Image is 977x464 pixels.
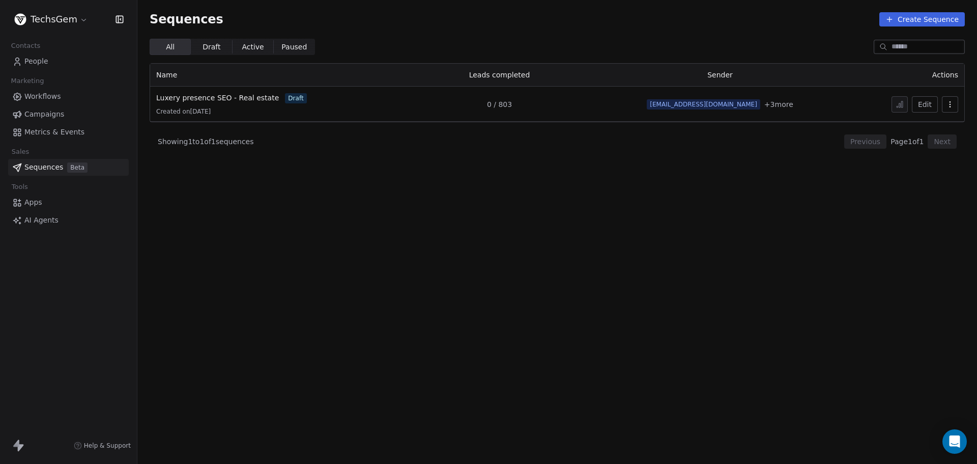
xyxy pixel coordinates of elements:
[156,71,177,79] span: Name
[7,179,32,195] span: Tools
[158,137,254,147] span: Showing 1 to 1 of 1 sequences
[24,162,63,173] span: Sequences
[24,91,61,102] span: Workflows
[74,442,131,450] a: Help & Support
[890,137,924,147] span: Page 1 of 1
[156,107,211,116] span: Created on [DATE]
[156,93,279,103] a: Luxery presence SEO - Real estate
[8,194,129,211] a: Apps
[14,13,26,25] img: Untitled%20design.png
[24,215,59,226] span: AI Agents
[24,197,42,208] span: Apps
[8,53,129,70] a: People
[242,42,264,52] span: Active
[912,96,938,113] button: Edit
[7,38,45,53] span: Contacts
[281,42,307,52] span: Paused
[8,88,129,105] a: Workflows
[844,134,886,149] button: Previous
[764,99,793,110] span: + 3 more
[928,134,957,149] button: Next
[932,71,958,79] span: Actions
[469,71,530,79] span: Leads completed
[203,42,220,52] span: Draft
[647,99,760,110] span: [EMAIL_ADDRESS][DOMAIN_NAME]
[942,429,967,454] div: Open Intercom Messenger
[707,71,733,79] span: Sender
[8,159,129,176] a: SequencesBeta
[8,124,129,141] a: Metrics & Events
[156,94,279,102] span: Luxery presence SEO - Real estate
[7,73,48,89] span: Marketing
[487,99,512,110] span: 0 / 803
[8,212,129,229] a: AI Agents
[12,11,90,28] button: TechsGem
[879,12,965,26] button: Create Sequence
[24,56,48,67] span: People
[84,442,131,450] span: Help & Support
[31,13,77,26] span: TechsGem
[24,127,84,138] span: Metrics & Events
[150,12,223,26] span: Sequences
[67,162,88,173] span: Beta
[285,93,306,103] span: draft
[7,144,34,159] span: Sales
[24,109,64,120] span: Campaigns
[8,106,129,123] a: Campaigns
